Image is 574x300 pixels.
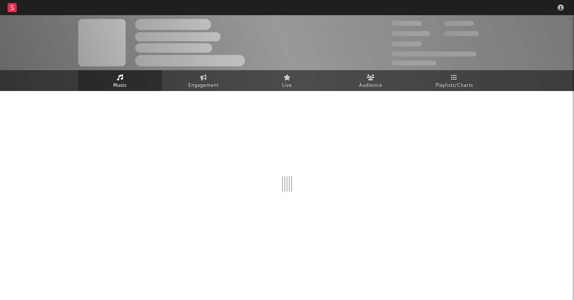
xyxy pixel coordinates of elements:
[391,21,422,26] span: 300,000
[444,31,479,36] span: 1,000,000
[391,31,430,36] span: 50,000,000
[391,52,476,57] span: 50,000,000 Monthly Listeners
[412,70,496,91] a: Playlists/Charts
[435,81,473,90] span: Playlists/Charts
[329,70,412,91] a: Audience
[188,81,219,90] span: Engagement
[391,61,436,66] span: Jump Score: 85.0
[113,81,127,90] span: Music
[282,81,292,90] span: Live
[78,70,162,91] a: Music
[245,70,329,91] a: Live
[391,41,421,46] span: 100,000
[359,81,382,90] span: Audience
[162,70,245,91] a: Engagement
[444,21,474,26] span: 100,000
